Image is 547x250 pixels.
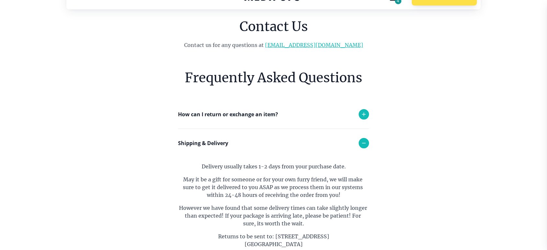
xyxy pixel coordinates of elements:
p: Shipping & Delivery [178,139,228,147]
p: However we have found that some delivery times can take slightly longer than expected! If your pa... [178,204,369,227]
h6: Frequently Asked Questions [178,68,369,87]
a: [EMAIL_ADDRESS][DOMAIN_NAME] [265,42,363,48]
h1: Contact Us [142,17,405,36]
p: Contact us for any questions at [142,41,405,49]
p: How can I return or exchange an item? [178,110,278,118]
p: May it be a gift for someone or for your own furry friend, we will make sure to get it delivered ... [178,176,369,199]
p: Delivery usually takes 1-2 days from your purchase date. [178,163,369,170]
p: Returns to be sent to: [STREET_ADDRESS] [GEOGRAPHIC_DATA] [178,233,369,248]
